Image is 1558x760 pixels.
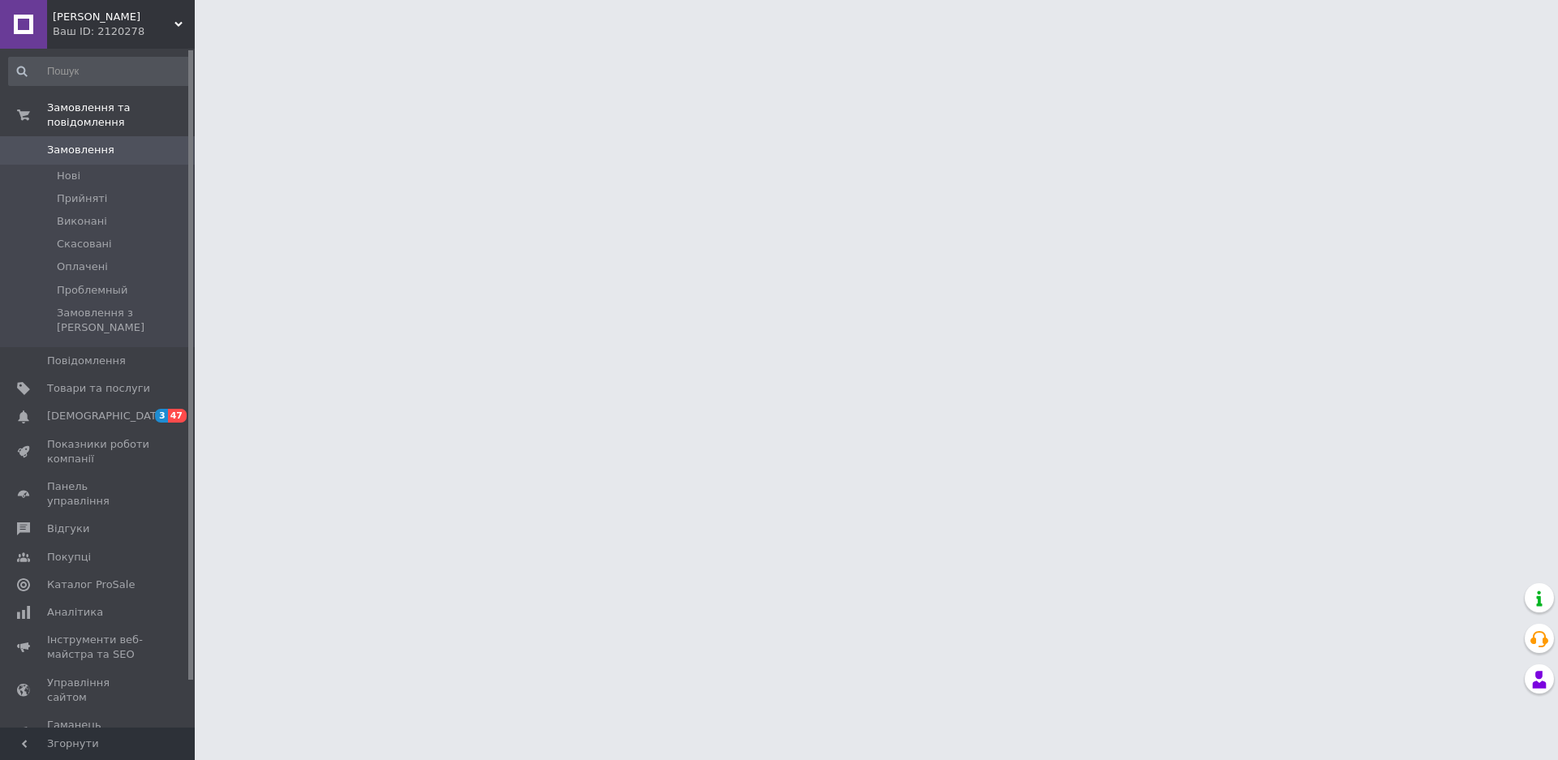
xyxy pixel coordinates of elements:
[8,57,192,86] input: Пошук
[47,143,114,157] span: Замовлення
[57,169,80,183] span: Нові
[47,381,150,396] span: Товари та послуги
[47,479,150,509] span: Панель управління
[47,522,89,536] span: Відгуки
[47,578,135,592] span: Каталог ProSale
[57,214,107,229] span: Виконані
[57,306,190,335] span: Замовлення з [PERSON_NAME]
[47,633,150,662] span: Інструменти веб-майстра та SEO
[47,605,103,620] span: Аналітика
[47,437,150,466] span: Показники роботи компанії
[47,676,150,705] span: Управління сайтом
[57,283,127,298] span: Проблемный
[47,409,167,423] span: [DEMOGRAPHIC_DATA]
[47,550,91,565] span: Покупці
[53,10,174,24] span: Магазин Шериф
[57,237,112,251] span: Скасовані
[168,409,187,423] span: 47
[47,354,126,368] span: Повідомлення
[57,191,107,206] span: Прийняті
[53,24,195,39] div: Ваш ID: 2120278
[155,409,168,423] span: 3
[47,718,150,747] span: Гаманець компанії
[47,101,195,130] span: Замовлення та повідомлення
[57,260,108,274] span: Оплачені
